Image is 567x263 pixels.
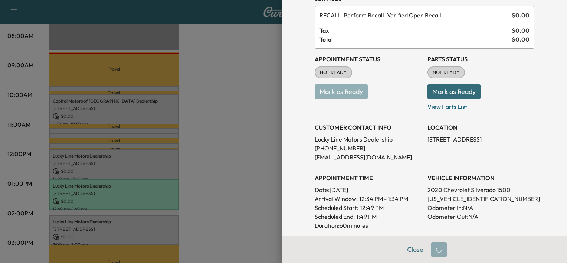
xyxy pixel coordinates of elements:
p: [EMAIL_ADDRESS][DOMAIN_NAME] [315,153,422,162]
p: Date: [DATE] [315,185,422,194]
span: Total [319,35,512,44]
span: Perform Recall. Verified Open Recall [319,11,509,20]
p: Lucky Line Motors Dealership [315,135,422,144]
span: 12:34 PM - 1:34 PM [359,194,408,203]
span: $ 0.00 [512,11,530,20]
span: NOT READY [315,69,351,76]
p: 12:49 PM [360,203,384,212]
span: $ 0.00 [512,26,530,35]
p: 1:49 PM [356,212,377,221]
p: Scheduled Start: [315,203,358,212]
p: Odometer Out: N/A [427,212,534,221]
button: Mark as Ready [427,84,481,99]
p: Odometer In: N/A [427,203,534,212]
h3: LOCATION [427,123,534,132]
h3: CUSTOMER CONTACT INFO [315,123,422,132]
span: $ 0.00 [512,35,530,44]
p: [US_VEHICLE_IDENTIFICATION_NUMBER] [427,194,534,203]
p: [PHONE_NUMBER] [315,144,422,153]
p: View Parts List [427,99,534,111]
span: NOT READY [428,69,464,76]
h3: APPOINTMENT TIME [315,173,422,182]
span: Tax [319,26,512,35]
p: Scheduled End: [315,212,355,221]
p: 2020 Chevrolet Silverado 1500 [427,185,534,194]
p: Arrival Window: [315,194,422,203]
p: [STREET_ADDRESS] [427,135,534,144]
h3: Parts Status [427,55,534,64]
h3: VEHICLE INFORMATION [427,173,534,182]
p: Duration: 60 minutes [315,221,422,230]
h3: Appointment Status [315,55,422,64]
button: Close [402,242,428,257]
